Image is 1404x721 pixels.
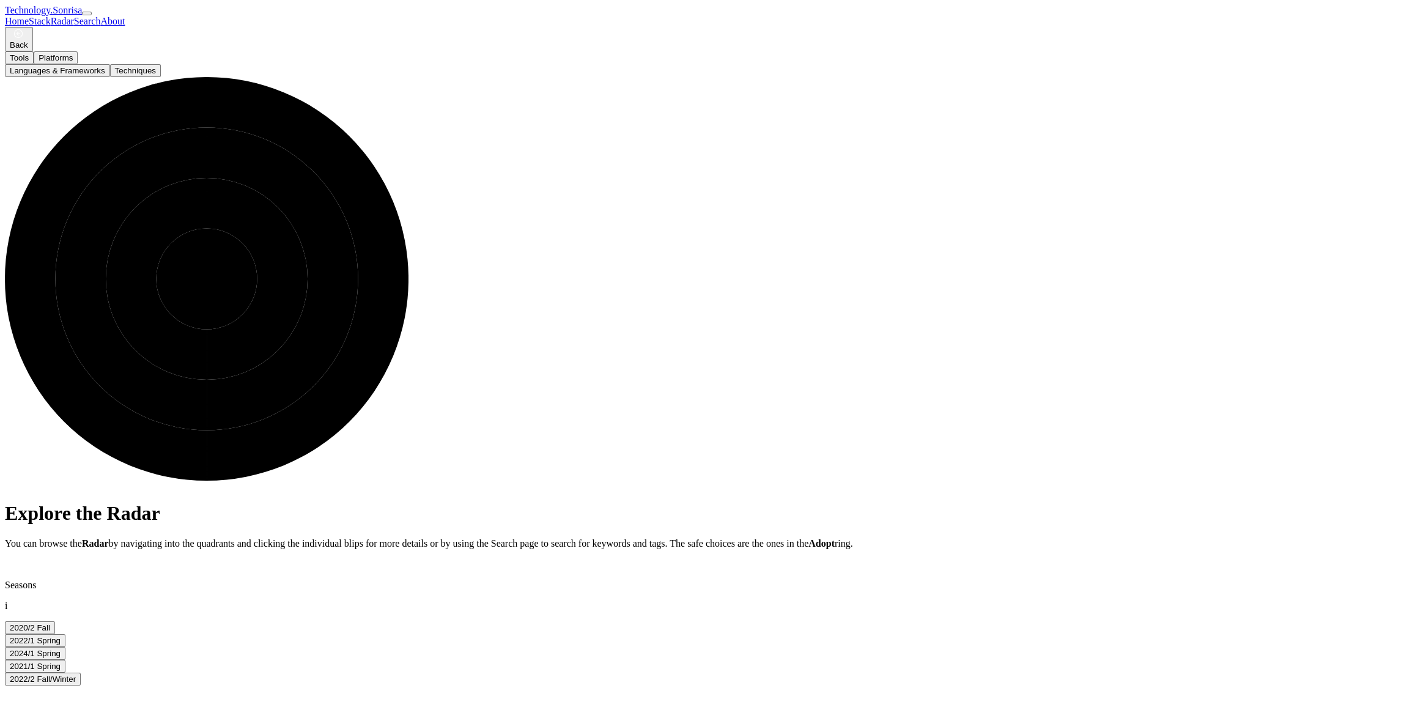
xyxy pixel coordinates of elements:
text: 1 [178,335,181,341]
text: 6 [157,211,160,218]
text: 6 [289,243,292,250]
text: 16 [185,364,191,371]
text: 22 [224,259,231,265]
text: 26 [284,227,290,234]
text: 12 [215,269,221,276]
text: 7 [153,388,156,394]
text: 13 [191,252,197,259]
text: 25 [115,264,121,270]
text: 6 [194,313,198,320]
a: Home [5,16,29,26]
strong: Radar [82,538,109,549]
text: 19 [218,238,224,245]
text: Adopt [169,273,194,284]
button: Platforms [34,51,78,64]
text: 10 [183,148,190,155]
text: 1 [264,264,267,271]
button: 2020/2 Fall [5,621,55,634]
text: 21 [231,248,237,255]
button: 2024/1 Spring [5,647,65,660]
text: 14 [140,231,146,238]
text: 4 [215,317,218,324]
text: 3 [229,295,232,302]
text: 28 [210,254,216,261]
text: Trial [122,273,141,283]
text: 13 [346,169,352,176]
text: 14 [290,169,296,176]
text: Adopt [220,273,245,284]
text: 1 [211,282,214,289]
text: 17 [87,152,94,158]
text: 15 [16,302,22,309]
text: 17 [223,91,229,97]
text: 23 [124,162,130,169]
text: 2 [248,268,251,275]
text: 30 [198,192,204,199]
text: 10 [212,212,218,218]
button: Back [5,27,33,51]
button: Techniques [110,64,161,77]
text: 3 [213,190,216,197]
text: 18 [272,162,278,169]
button: Tools [5,51,34,64]
p: You can browse the by navigating into the quadrants and clicking the individual blips for more de... [5,538,1399,549]
text: 18 [139,262,145,269]
text: 9 [164,320,168,327]
text: 4 [118,357,121,364]
a: About [100,16,125,26]
a: Technology.Sonrisa [5,5,82,15]
text: 22 [181,201,187,208]
text: 21 [150,109,156,116]
text: 11 [196,338,202,345]
text: 19 [167,261,173,268]
p: i [5,601,1399,612]
text: 4 [305,143,308,150]
text: Assess [319,273,346,283]
a: Radar [51,16,74,26]
text: 20 [224,255,230,262]
text: 8 [144,247,147,254]
text: 1 [144,184,147,191]
text: 17 [28,333,34,340]
text: 5 [174,245,177,252]
text: 8 [252,238,255,245]
text: 9 [164,267,168,273]
text: 5 [396,249,399,256]
button: Toggle navigation [82,12,92,15]
text: 26 [72,257,78,264]
text: 24 [258,203,264,210]
text: 15 [154,227,160,234]
text: 5 [160,338,163,344]
text: Hold [374,273,393,283]
text: 18 [112,294,118,300]
text: Assess [67,273,94,283]
text: 3 [136,218,139,224]
text: 2 [263,309,266,316]
text: 7 [182,87,185,94]
text: 24 [198,206,204,213]
text: 3 [181,298,184,305]
text: 29 [182,269,188,276]
text: 11 [327,208,333,215]
text: 27 [167,197,173,204]
text: Trial [273,273,292,283]
text: 27 [228,265,234,272]
button: 2021/1 Spring [5,660,65,673]
text: 4 [191,236,194,243]
button: Languages & Frameworks [5,64,110,77]
text: Hold [20,273,40,283]
button: 2022/2 Fall/Winter [5,673,81,686]
p: Seasons [5,580,1399,591]
text: 25 [235,201,242,207]
h1: Explore the Radar [5,502,1399,525]
text: 28 [194,263,200,270]
text: 12 [118,241,124,248]
text: 2 [172,285,175,292]
text: 15 [235,215,242,222]
text: 7 [270,220,273,227]
strong: Adopt [808,538,835,549]
text: 13 [78,406,84,413]
a: Stack [29,16,51,26]
text: 16 [198,270,204,276]
text: 11 [172,220,178,227]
